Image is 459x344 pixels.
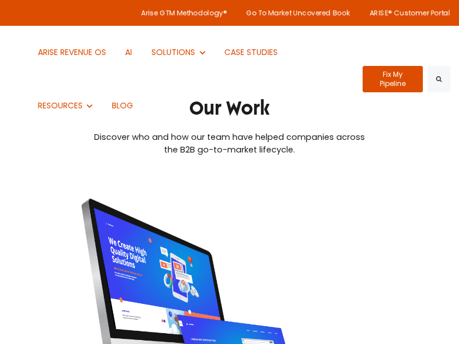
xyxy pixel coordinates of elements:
div: the B2B go-to-market lifecycle. [32,144,427,157]
a: ARISE REVENUE OS [29,26,115,79]
div: Discover who and how our team have helped companies across [32,131,427,144]
a: CASE STUDIES [216,26,286,79]
span: RESOURCES [38,100,83,111]
button: Show submenu for SOLUTIONS SOLUTIONS [143,26,213,79]
a: AI [116,26,141,79]
a: Fix My Pipeline [363,66,423,92]
img: ARISE GTM logo (1) white [9,68,29,90]
a: BLOG [103,79,142,132]
nav: Desktop navigation [29,26,354,132]
button: Search [427,66,450,92]
span: SOLUTIONS [151,46,195,58]
button: Show submenu for RESOURCES RESOURCES [29,79,101,132]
